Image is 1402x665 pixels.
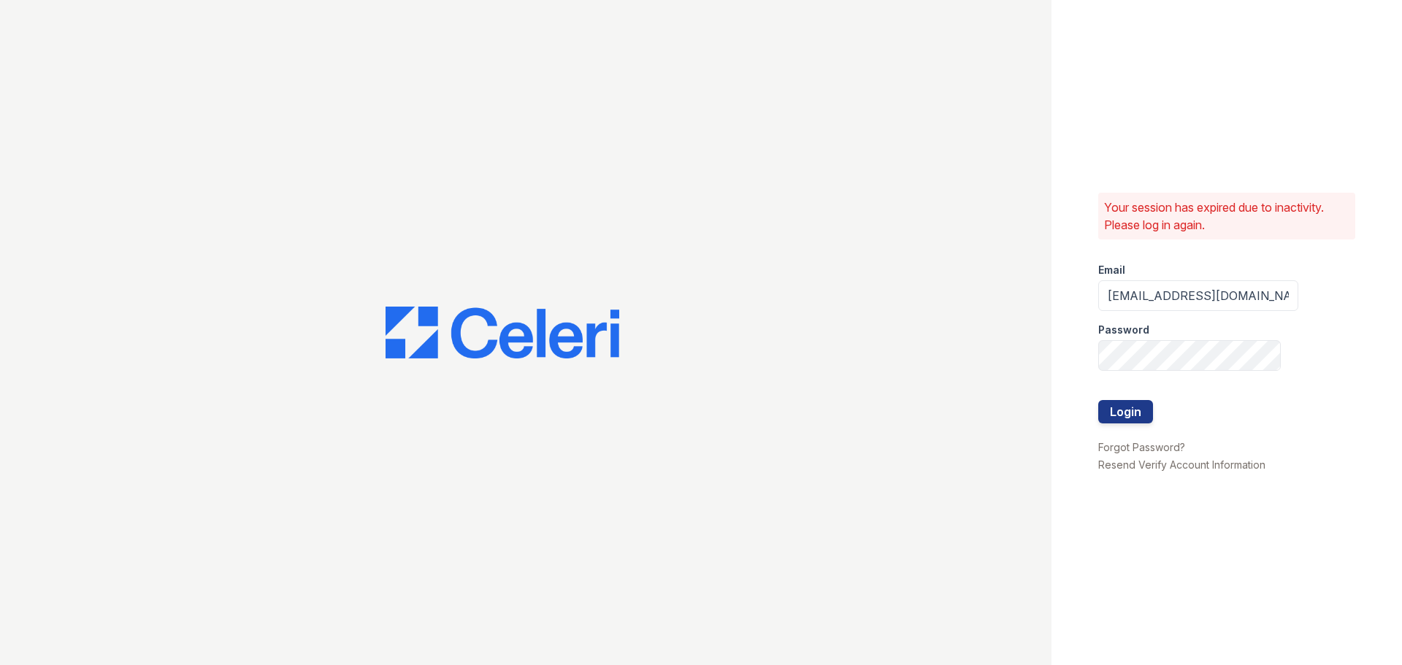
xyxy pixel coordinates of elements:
[1098,400,1153,423] button: Login
[1098,441,1185,453] a: Forgot Password?
[1098,323,1149,337] label: Password
[386,307,619,359] img: CE_Logo_Blue-a8612792a0a2168367f1c8372b55b34899dd931a85d93a1a3d3e32e68fde9ad4.png
[1098,263,1125,277] label: Email
[1098,458,1265,471] a: Resend Verify Account Information
[1104,199,1349,234] p: Your session has expired due to inactivity. Please log in again.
